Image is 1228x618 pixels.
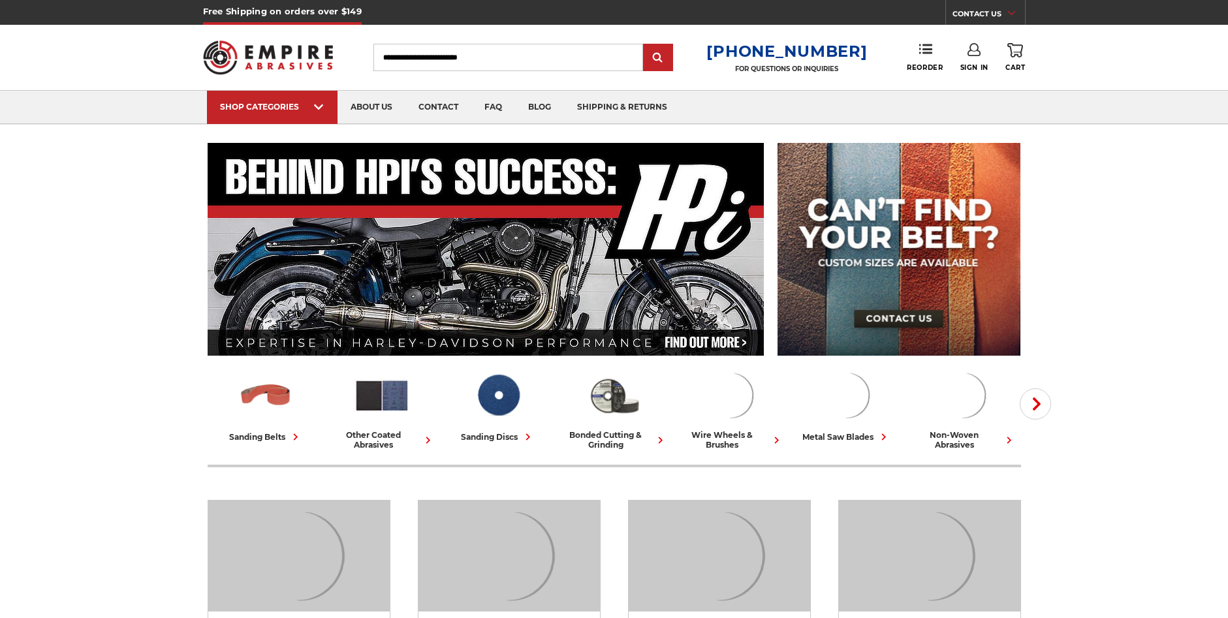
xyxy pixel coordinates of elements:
[910,367,1016,450] a: non-woven abrasives
[794,367,900,444] a: metal saw blades
[338,91,405,124] a: about us
[907,43,943,71] a: Reorder
[818,367,875,424] img: Metal Saw Blades
[678,430,783,450] div: wire wheels & brushes
[208,501,390,611] img: Sanding Belts
[1005,63,1025,72] span: Cart
[706,65,867,73] p: FOR QUESTIONS OR INQUIRIES
[329,367,435,450] a: other coated abrasives
[778,143,1020,356] img: promo banner for custom belts.
[706,42,867,61] a: [PHONE_NUMBER]
[678,367,783,450] a: wire wheels & brushes
[220,102,324,112] div: SHOP CATEGORIES
[960,63,988,72] span: Sign In
[702,367,759,424] img: Wire Wheels & Brushes
[1020,388,1051,420] button: Next
[1005,43,1025,72] a: Cart
[469,367,527,424] img: Sanding Discs
[586,367,643,424] img: Bonded Cutting & Grinding
[405,91,471,124] a: contact
[445,367,551,444] a: sanding discs
[934,367,992,424] img: Non-woven Abrasives
[515,91,564,124] a: blog
[471,91,515,124] a: faq
[952,7,1025,25] a: CONTACT US
[237,367,294,424] img: Sanding Belts
[329,430,435,450] div: other coated abrasives
[561,430,667,450] div: bonded cutting & grinding
[208,143,764,356] img: Banner for an interview featuring Horsepower Inc who makes Harley performance upgrades featured o...
[203,32,334,83] img: Empire Abrasives
[629,501,810,611] img: Sanding Discs
[353,367,411,424] img: Other Coated Abrasives
[418,501,600,611] img: Other Coated Abrasives
[213,367,319,444] a: sanding belts
[839,501,1020,611] img: Bonded Cutting & Grinding
[229,430,302,444] div: sanding belts
[645,45,671,71] input: Submit
[802,430,890,444] div: metal saw blades
[561,367,667,450] a: bonded cutting & grinding
[564,91,680,124] a: shipping & returns
[910,430,1016,450] div: non-woven abrasives
[907,63,943,72] span: Reorder
[461,430,535,444] div: sanding discs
